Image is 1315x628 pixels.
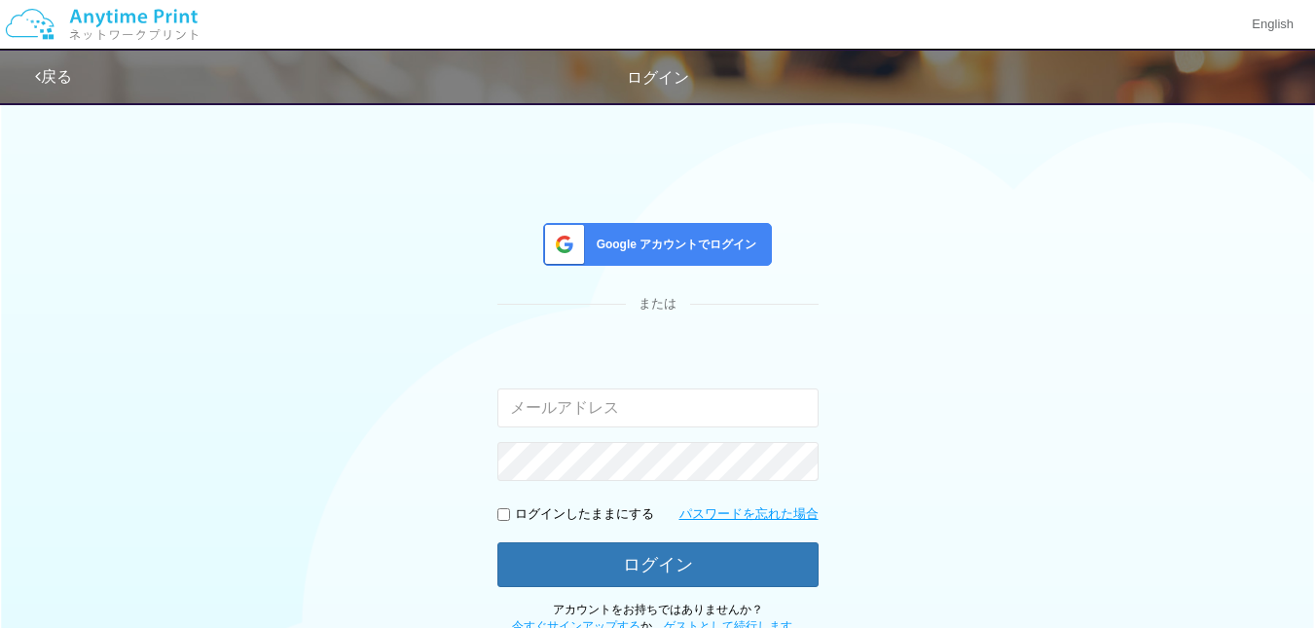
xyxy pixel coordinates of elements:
button: ログイン [497,542,819,587]
p: ログインしたままにする [515,505,654,524]
span: ログイン [627,69,689,86]
a: 戻る [35,68,72,85]
div: または [497,295,819,314]
input: メールアドレス [497,388,819,427]
span: Google アカウントでログイン [589,237,757,253]
a: パスワードを忘れた場合 [679,505,819,524]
